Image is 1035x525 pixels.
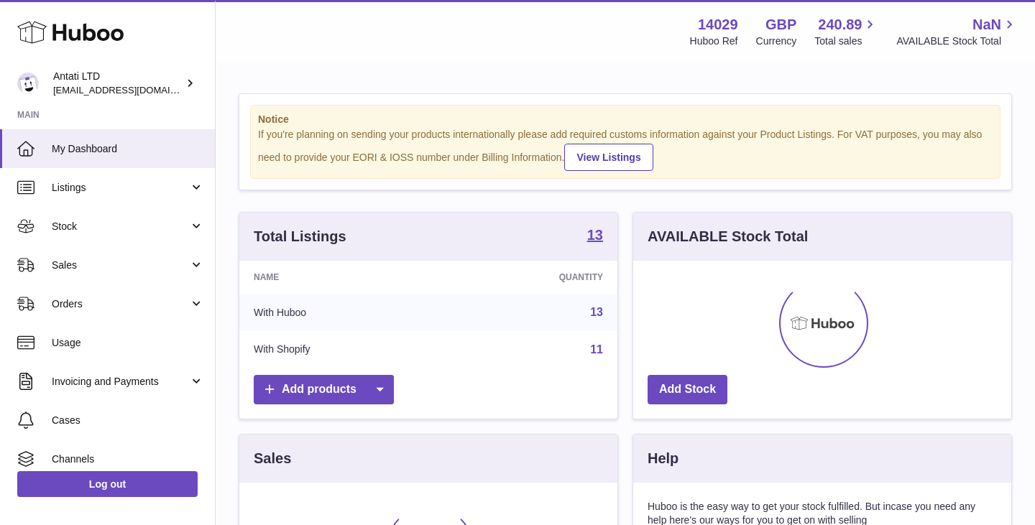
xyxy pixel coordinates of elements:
span: Sales [52,259,189,272]
td: With Shopify [239,331,443,368]
img: toufic@antatiskin.com [17,73,39,94]
a: Add Stock [648,375,727,404]
a: 13 [590,306,603,318]
strong: GBP [765,15,796,34]
span: NaN [972,15,1001,34]
span: Usage [52,336,204,350]
div: Currency [756,34,797,48]
a: NaN AVAILABLE Stock Total [896,15,1018,48]
th: Quantity [443,261,617,294]
span: [EMAIL_ADDRESS][DOMAIN_NAME] [53,84,211,96]
a: 13 [587,228,603,245]
a: Add products [254,375,394,404]
strong: Notice [258,113,993,126]
strong: 13 [587,228,603,242]
span: Total sales [814,34,878,48]
h3: AVAILABLE Stock Total [648,227,808,246]
span: Stock [52,220,189,233]
span: AVAILABLE Stock Total [896,34,1018,48]
th: Name [239,261,443,294]
span: Channels [52,452,204,466]
a: Log out [17,471,198,497]
a: View Listings [564,144,653,171]
span: Cases [52,414,204,427]
div: Antati LTD [53,70,183,97]
div: If you're planning on sending your products internationally please add required customs informati... [258,128,993,171]
div: Huboo Ref [690,34,738,48]
span: Listings [52,181,189,195]
span: Invoicing and Payments [52,375,189,389]
td: With Huboo [239,294,443,331]
h3: Total Listings [254,227,346,246]
span: Orders [52,297,189,311]
strong: 14029 [698,15,738,34]
span: My Dashboard [52,142,204,156]
a: 240.89 Total sales [814,15,878,48]
h3: Sales [254,449,291,468]
h3: Help [648,449,678,468]
span: 240.89 [818,15,862,34]
a: 11 [590,343,603,356]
